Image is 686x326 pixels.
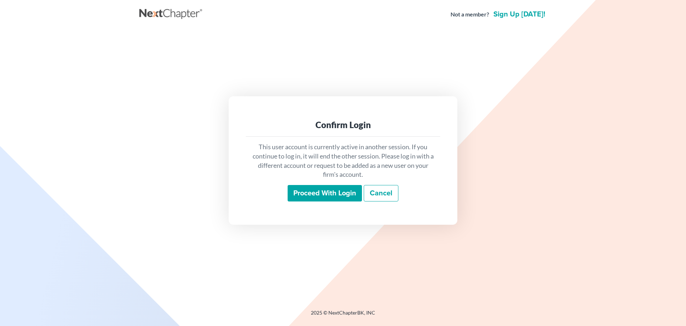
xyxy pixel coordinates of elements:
[288,185,362,201] input: Proceed with login
[252,119,434,131] div: Confirm Login
[139,309,547,322] div: 2025 © NextChapterBK, INC
[451,10,489,19] strong: Not a member?
[492,11,547,18] a: Sign up [DATE]!
[364,185,398,201] a: Cancel
[252,142,434,179] p: This user account is currently active in another session. If you continue to log in, it will end ...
